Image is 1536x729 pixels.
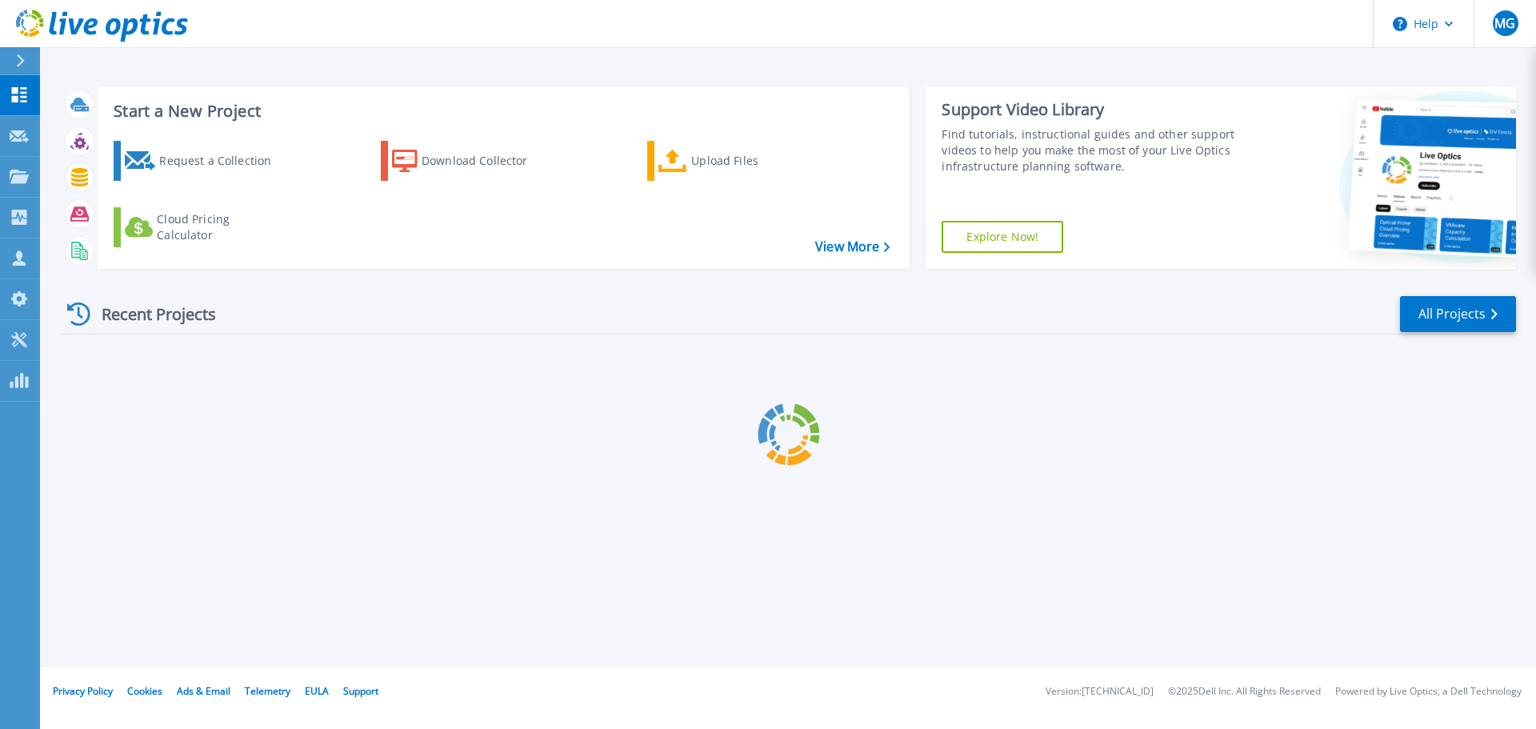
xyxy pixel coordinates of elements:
a: Download Collector [381,141,559,181]
a: Explore Now! [942,221,1063,253]
a: Support [343,684,378,698]
div: Upload Files [691,145,819,177]
h3: Start a New Project [114,102,890,120]
a: EULA [305,684,329,698]
div: Cloud Pricing Calculator [157,211,285,243]
a: Ads & Email [177,684,230,698]
a: Request a Collection [114,141,292,181]
a: Cookies [127,684,162,698]
a: Privacy Policy [53,684,113,698]
li: Powered by Live Optics, a Dell Technology [1335,687,1522,697]
li: Version: [TECHNICAL_ID] [1046,687,1154,697]
a: View More [815,239,890,254]
div: Find tutorials, instructional guides and other support videos to help you make the most of your L... [942,126,1242,174]
div: Request a Collection [159,145,287,177]
div: Download Collector [422,145,550,177]
li: © 2025 Dell Inc. All Rights Reserved [1168,687,1321,697]
div: Support Video Library [942,99,1242,120]
a: Telemetry [245,684,290,698]
span: MG [1494,17,1515,30]
a: Cloud Pricing Calculator [114,207,292,247]
a: Upload Files [647,141,826,181]
a: All Projects [1400,296,1516,332]
div: Recent Projects [62,294,238,334]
